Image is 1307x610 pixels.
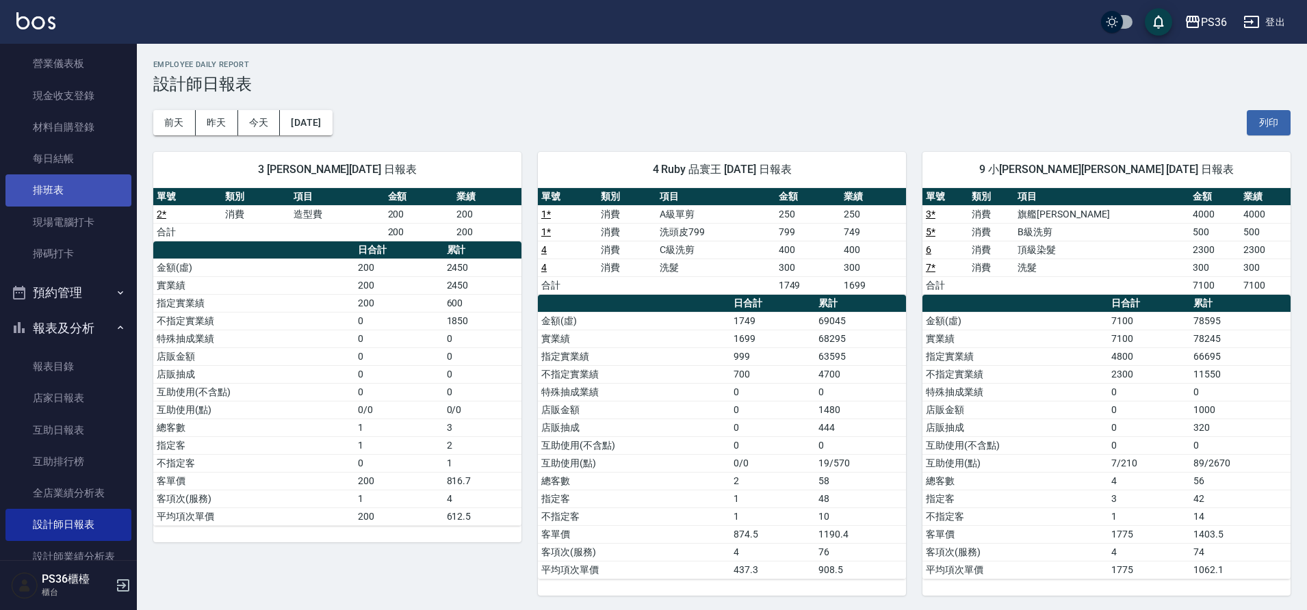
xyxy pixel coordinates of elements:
td: 消費 [597,205,657,223]
td: 7100 [1108,312,1190,330]
td: 0 [730,419,815,436]
td: 店販抽成 [153,365,354,383]
td: 消費 [968,223,1014,241]
td: 200 [354,472,443,490]
p: 櫃台 [42,586,112,598]
td: 店販金額 [153,347,354,365]
td: 0/0 [354,401,443,419]
td: 200 [354,276,443,294]
th: 類別 [222,188,290,206]
td: 7/210 [1108,454,1190,472]
td: 0 [1108,419,1190,436]
td: 1480 [815,401,906,419]
a: 每日結帳 [5,143,131,174]
a: 4 [541,244,547,255]
td: 1190.4 [815,525,906,543]
th: 項目 [290,188,384,206]
th: 累計 [443,241,521,259]
td: 1 [1108,507,1190,525]
td: 300 [1240,258,1291,276]
td: 4 [443,490,521,507]
td: 200 [354,294,443,312]
td: 1699 [730,330,815,347]
td: 908.5 [815,561,906,579]
th: 項目 [1014,188,1189,206]
td: 300 [1189,258,1240,276]
td: 1 [354,436,443,454]
td: 4 [1108,543,1190,561]
td: 互助使用(不含點) [153,383,354,401]
td: 11550 [1190,365,1291,383]
td: 250 [840,205,906,223]
a: 互助日報表 [5,414,131,446]
td: 2 [730,472,815,490]
td: 客單價 [922,525,1108,543]
td: 消費 [597,258,657,276]
td: 實業績 [922,330,1108,347]
td: 不指定客 [922,507,1108,525]
td: 63595 [815,347,906,365]
td: 874.5 [730,525,815,543]
td: 500 [1189,223,1240,241]
td: 旗艦[PERSON_NAME] [1014,205,1189,223]
td: 7100 [1240,276,1291,294]
td: 200 [385,205,453,223]
td: 不指定實業績 [538,365,730,383]
td: 客單價 [153,472,354,490]
td: 合計 [153,223,222,241]
td: 互助使用(不含點) [922,436,1108,454]
td: 3 [1108,490,1190,507]
td: 互助使用(點) [538,454,730,472]
td: 客項次(服務) [153,490,354,507]
td: 1775 [1108,525,1190,543]
td: 58 [815,472,906,490]
th: 單號 [922,188,968,206]
a: 設計師日報表 [5,509,131,540]
a: 設計師業績分析表 [5,541,131,572]
table: a dense table [922,295,1291,579]
img: Person [11,572,38,599]
td: 999 [730,347,815,365]
th: 金額 [1189,188,1240,206]
td: 消費 [968,258,1014,276]
a: 材料自購登錄 [5,111,131,143]
td: 1749 [730,312,815,330]
button: 登出 [1238,10,1291,35]
th: 類別 [597,188,657,206]
td: 洗髮 [1014,258,1189,276]
td: 洗髮 [656,258,775,276]
td: 2450 [443,258,521,276]
td: 實業績 [153,276,354,294]
td: 10 [815,507,906,525]
td: 74 [1190,543,1291,561]
td: 0 [354,347,443,365]
button: 列印 [1247,110,1291,135]
td: 76 [815,543,906,561]
a: 6 [926,244,931,255]
th: 單號 [538,188,597,206]
td: 0 [443,383,521,401]
span: 4 Ruby 品寰王 [DATE] 日報表 [554,163,890,176]
th: 業績 [453,188,521,206]
td: 0 [354,365,443,383]
th: 單號 [153,188,222,206]
button: save [1145,8,1172,36]
td: 2 [443,436,521,454]
td: A級單剪 [656,205,775,223]
td: 總客數 [922,472,1108,490]
a: 4 [541,262,547,273]
td: 0 [443,365,521,383]
td: 1 [354,419,443,436]
td: 平均項次單價 [538,561,730,579]
td: 0/0 [730,454,815,472]
button: 昨天 [196,110,238,135]
th: 日合計 [730,295,815,313]
td: 互助使用(不含點) [538,436,730,454]
td: 200 [385,223,453,241]
td: C級洗剪 [656,241,775,258]
td: 300 [775,258,841,276]
td: 400 [840,241,906,258]
td: 250 [775,205,841,223]
td: 合計 [922,276,968,294]
button: 報表及分析 [5,310,131,346]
